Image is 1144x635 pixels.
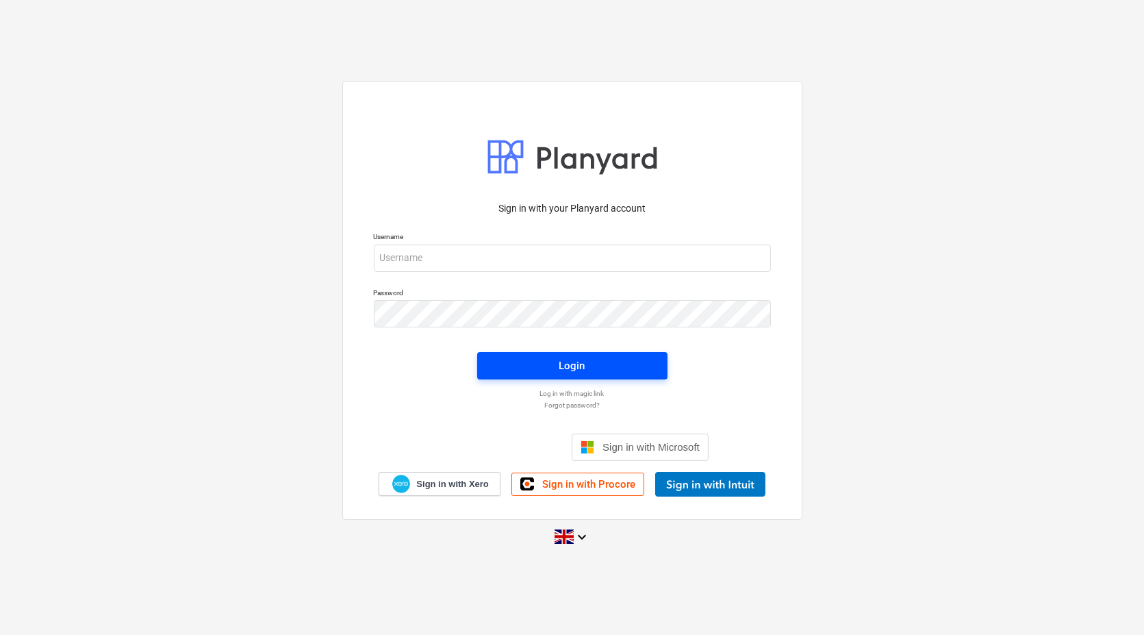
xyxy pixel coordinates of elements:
[429,432,568,462] iframe: Sign in with Google Button
[374,245,771,272] input: Username
[559,357,585,375] div: Login
[581,440,594,454] img: Microsoft logo
[416,478,488,490] span: Sign in with Xero
[374,288,771,300] p: Password
[374,232,771,244] p: Username
[379,472,500,496] a: Sign in with Xero
[511,473,644,496] a: Sign in with Procore
[367,389,778,398] a: Log in with magic link
[392,475,410,493] img: Xero logo
[602,441,700,453] span: Sign in with Microsoft
[367,401,778,410] a: Forgot password?
[542,478,635,490] span: Sign in with Procore
[574,529,590,545] i: keyboard_arrow_down
[374,201,771,216] p: Sign in with your Planyard account
[477,352,668,379] button: Login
